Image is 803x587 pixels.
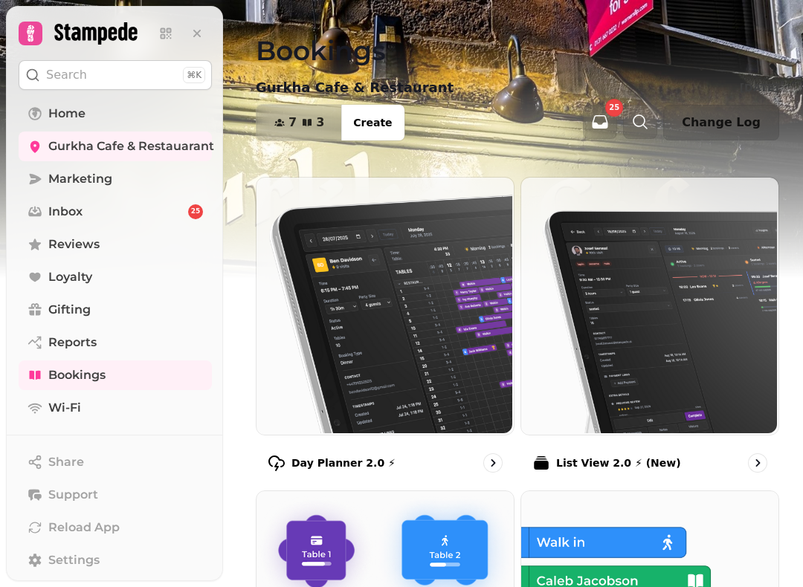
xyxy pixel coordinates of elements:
[48,137,214,155] span: Gurkha Cafe & Restauarant
[609,104,619,111] span: 25
[48,334,97,351] span: Reports
[19,197,212,227] a: Inbox25
[48,301,91,319] span: Gifting
[556,455,681,470] p: List View 2.0 ⚡ (New)
[19,328,212,357] a: Reports
[520,177,779,484] a: List View 2.0 ⚡ (New)List View 2.0 ⚡ (New)
[48,399,81,417] span: Wi-Fi
[256,177,515,484] a: Day Planner 2.0 ⚡Day Planner 2.0 ⚡
[19,132,212,161] a: Gurkha Cafe & Restauarant
[48,551,100,569] span: Settings
[48,453,84,471] span: Share
[48,519,120,536] span: Reload App
[19,480,212,510] button: Support
[19,295,212,325] a: Gifting
[682,117,761,129] span: Change Log
[353,117,392,128] span: Create
[520,176,777,433] img: List View 2.0 ⚡ (New)
[341,105,404,140] button: Create
[750,455,765,470] svg: go to
[19,230,212,259] a: Reviews
[19,262,212,292] a: Loyalty
[257,105,342,140] button: 73
[46,66,87,84] p: Search
[19,164,212,194] a: Marketing
[48,486,98,504] span: Support
[256,77,454,98] p: Gurkha Cafe & Restaurant
[19,99,212,129] a: Home
[48,203,83,221] span: Inbox
[316,117,324,129] span: 3
[19,393,212,423] a: Wi-Fi
[48,268,92,286] span: Loyalty
[19,545,212,575] a: Settings
[740,80,779,95] p: [DATE]
[48,170,112,188] span: Marketing
[255,176,512,433] img: Day Planner 2.0 ⚡
[486,455,500,470] svg: go to
[48,105,86,123] span: Home
[291,455,396,470] p: Day Planner 2.0 ⚡
[19,513,212,542] button: Reload App
[19,60,212,90] button: Search⌘K
[48,366,106,384] span: Bookings
[191,207,201,217] span: 25
[663,105,779,140] button: Change Log
[19,360,212,390] a: Bookings
[48,236,100,253] span: Reviews
[288,117,297,129] span: 7
[19,447,212,477] button: Share
[183,67,205,83] div: ⌘K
